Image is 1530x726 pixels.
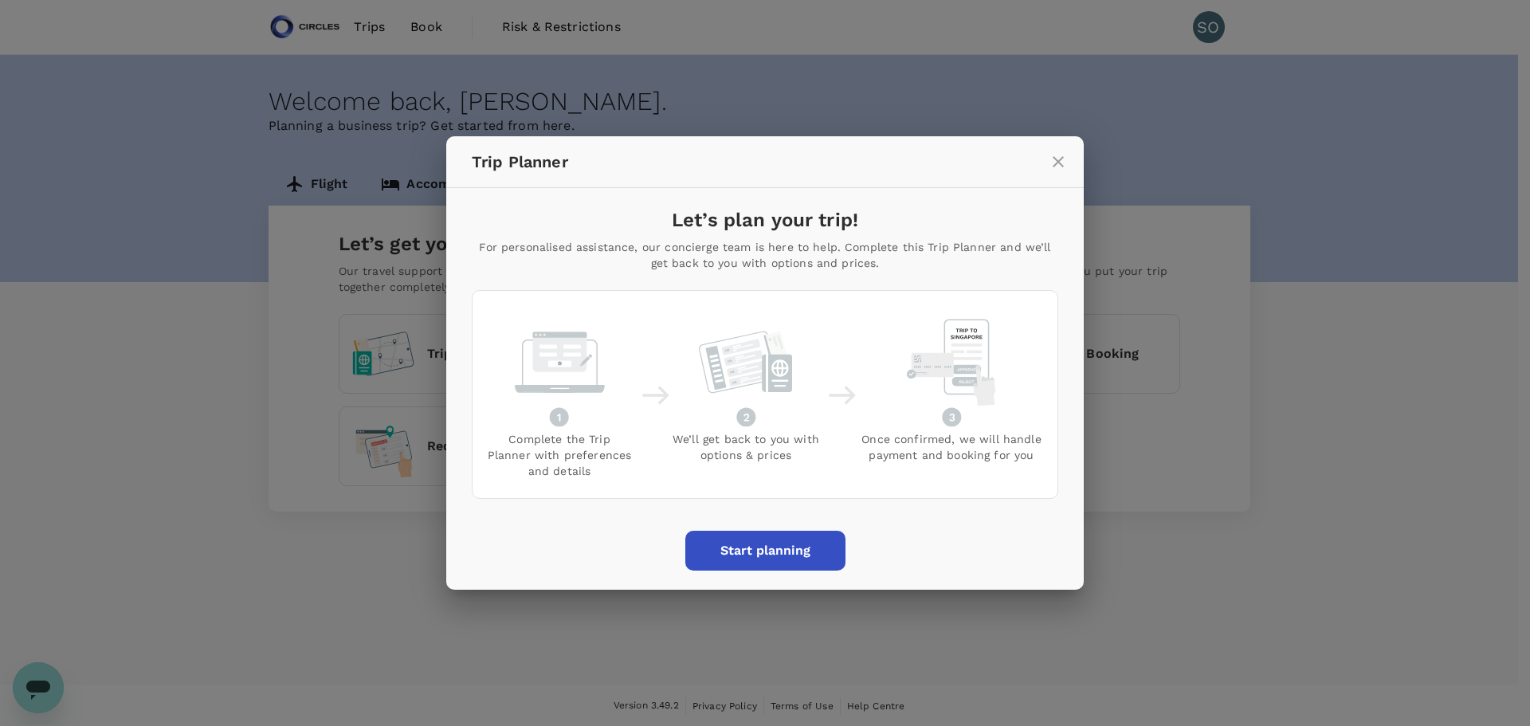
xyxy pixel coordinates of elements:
h6: Trip Planner [472,149,1058,175]
p: Complete the Trip Planner with preferences and details [485,431,634,479]
p: Once confirmed, we will handle payment and booking for you [858,431,1045,463]
button: close [1039,143,1077,181]
button: Start planning [685,531,845,571]
h5: Let’s plan your trip! [472,207,1058,233]
p: For personalised assistance, our concierge team is here to help. Complete this Trip Planner and w... [472,239,1058,271]
p: We’ll get back to you with options & prices [672,431,820,463]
